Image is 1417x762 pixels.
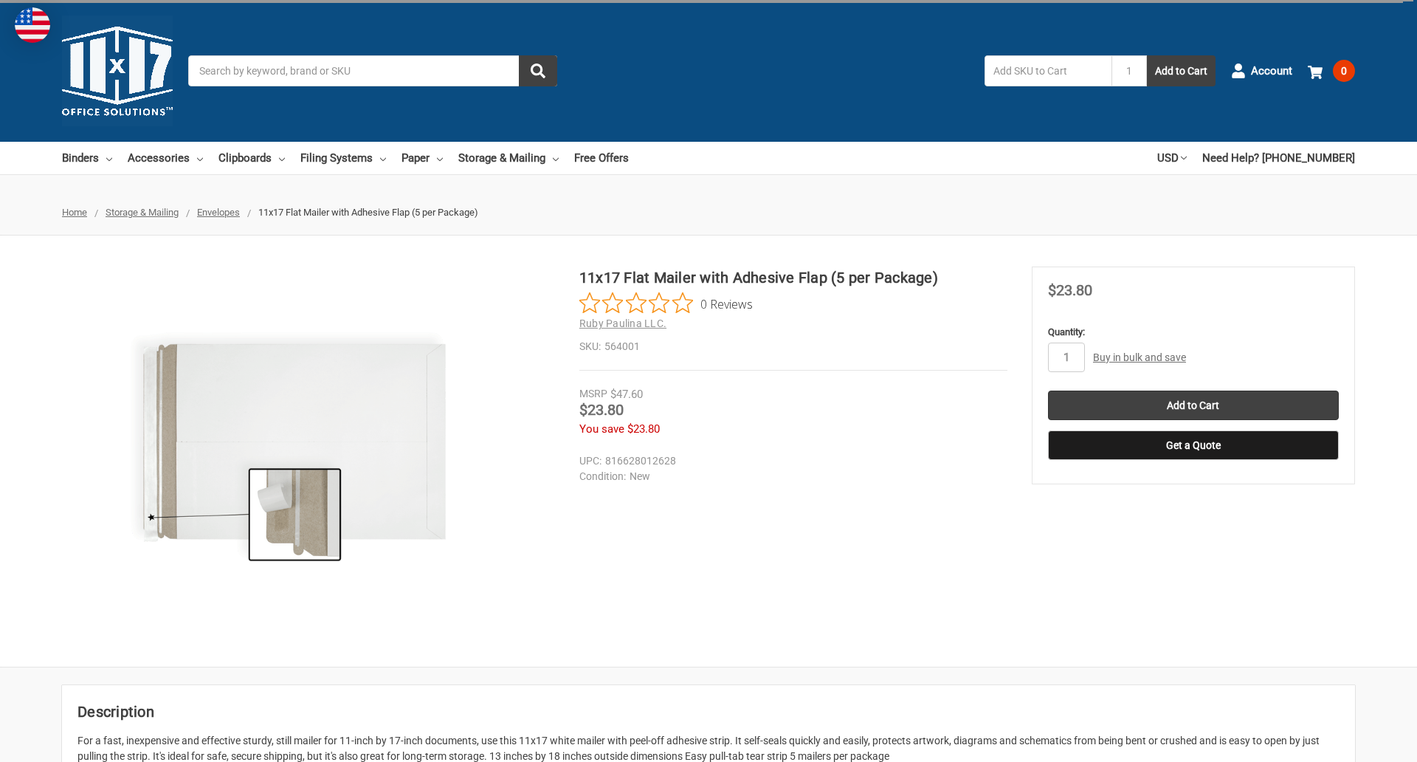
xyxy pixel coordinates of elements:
dt: UPC: [579,453,601,469]
button: Rated 0 out of 5 stars from 0 reviews. Jump to reviews. [579,292,753,315]
span: $23.80 [627,422,660,436]
a: Filing Systems [300,142,386,174]
dt: Condition: [579,469,626,484]
span: You save [579,422,624,436]
img: duty and tax information for United States [15,7,50,43]
a: Ruby Paulina LLC. [579,317,666,329]
a: Binders [62,142,112,174]
dt: SKU: [579,339,601,354]
dd: New [579,469,1001,484]
button: Get a Quote [1048,430,1339,460]
span: $23.80 [1048,281,1092,299]
dd: 816628012628 [579,453,1001,469]
button: Add to Cart [1147,55,1216,86]
a: Accessories [128,142,203,174]
span: 0 [1333,60,1355,82]
a: Paper [401,142,443,174]
a: Home [62,207,87,218]
a: Clipboards [218,142,285,174]
span: 0 Reviews [700,292,753,315]
span: $47.60 [610,388,643,401]
span: $23.80 [579,401,624,419]
img: 11x17 Flat Mailer with Adhesive Flap (5 per Package) [124,267,493,636]
a: Envelopes [197,207,240,218]
a: Buy in bulk and save [1093,351,1186,363]
a: Account [1231,52,1292,90]
span: 11x17 Flat Mailer with Adhesive Flap (5 per Package) [258,207,478,218]
iframe: Google Customer Reviews [1295,722,1417,762]
input: Add to Cart [1048,391,1339,420]
dd: 564001 [579,339,1007,354]
a: Need Help? [PHONE_NUMBER] [1202,142,1355,174]
label: Quantity: [1048,325,1339,340]
h1: 11x17 Flat Mailer with Adhesive Flap (5 per Package) [579,267,1007,289]
img: 11x17.com [62,16,173,126]
a: Storage & Mailing [458,142,559,174]
span: Account [1251,63,1292,80]
a: Storage & Mailing [106,207,179,218]
a: Free Offers [574,142,629,174]
input: Add SKU to Cart [985,55,1111,86]
div: MSRP [579,386,607,402]
a: 0 [1308,52,1355,90]
input: Search by keyword, brand or SKU [188,55,557,86]
h2: Description [77,701,1340,723]
a: USD [1157,142,1187,174]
